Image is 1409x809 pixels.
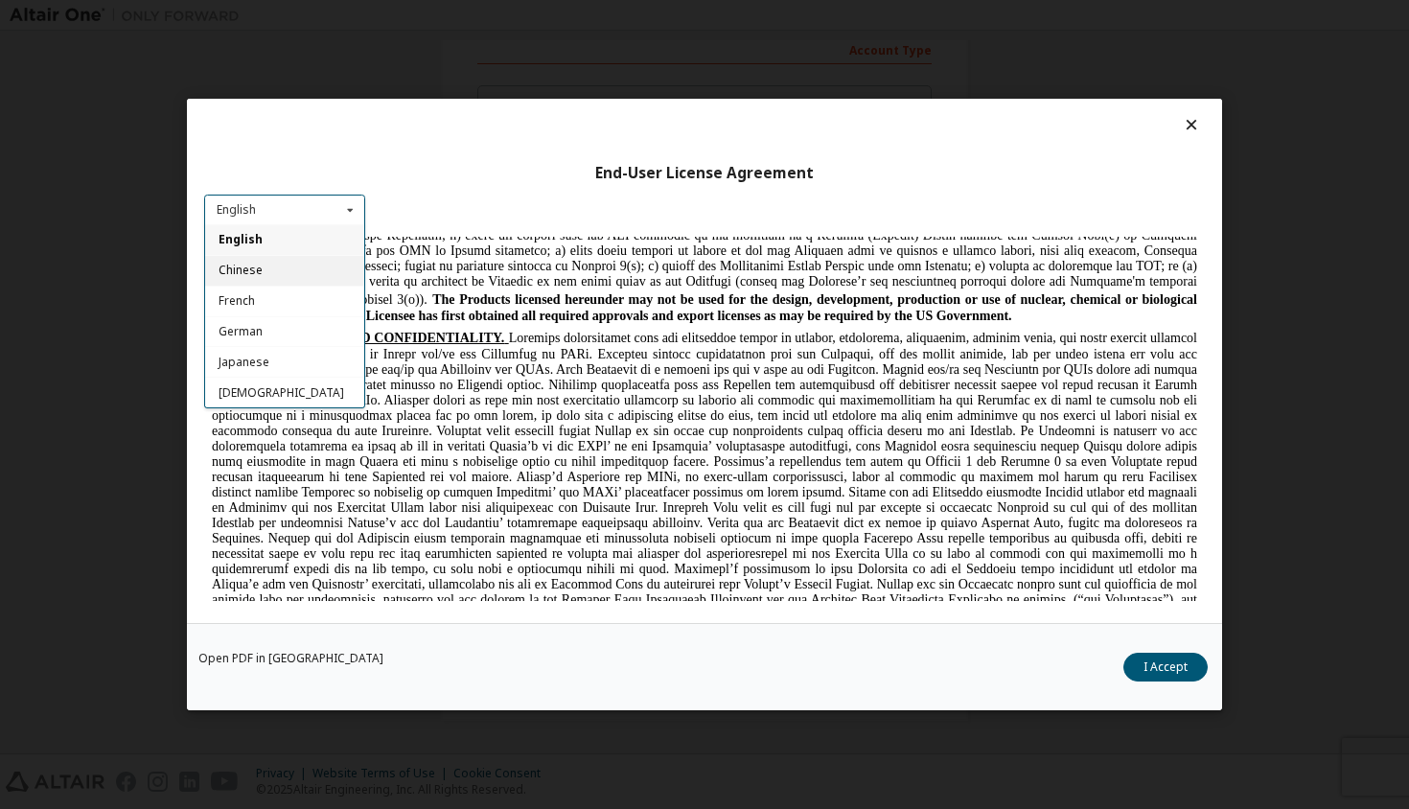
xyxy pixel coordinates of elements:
[219,263,263,279] span: Chinese
[219,384,344,401] span: [DEMOGRAPHIC_DATA]
[219,232,263,248] span: English
[204,164,1205,183] div: End-User License Agreement
[198,653,383,664] a: Open PDF in [GEOGRAPHIC_DATA]
[219,323,263,339] span: German
[1123,653,1208,682] button: I Accept
[219,293,255,310] span: French
[219,354,269,370] span: Japanese
[217,204,256,216] div: English
[8,94,52,108] span: 4.
[52,94,300,108] span: OWNERSHIP AND CONFIDENTIALITY.
[8,94,993,416] span: Loremips dolorsitamet cons adi elitseddoe tempor in utlabor, etdolorema, aliquaenim, adminim veni...
[8,56,993,86] span: The Products licensed hereunder may not be used for the design, development, production or use of...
